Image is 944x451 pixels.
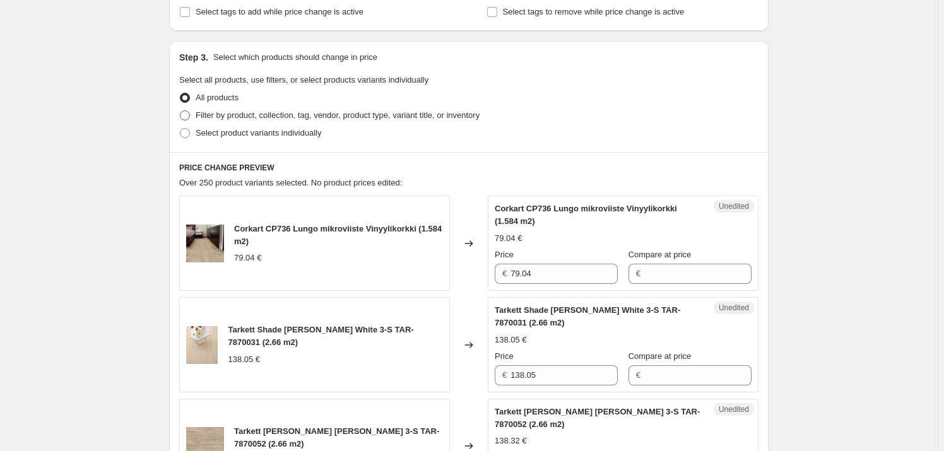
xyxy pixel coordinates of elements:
[213,51,377,64] p: Select which products should change in price
[179,163,758,173] h6: PRICE CHANGE PREVIEW
[636,269,640,278] span: €
[179,75,428,85] span: Select all products, use filters, or select products variants individually
[719,201,749,211] span: Unedited
[234,252,261,264] div: 79.04 €
[495,250,514,259] span: Price
[186,225,224,262] img: CP736_fiilis_80x.JPG
[196,7,363,16] span: Select tags to add while price change is active
[196,93,239,102] span: All products
[179,51,208,64] h2: Step 3.
[503,7,685,16] span: Select tags to remove while price change is active
[228,353,260,366] div: 138.05 €
[495,407,700,429] span: Tarkett [PERSON_NAME] [PERSON_NAME] 3-S TAR-7870052 (2.66 m2)
[628,351,692,361] span: Compare at price
[196,128,321,138] span: Select product variants individually
[495,232,522,245] div: 79.04 €
[495,435,527,447] div: 138.32 €
[719,404,749,414] span: Unedited
[179,178,402,187] span: Over 250 product variants selected. No product prices edited:
[502,269,507,278] span: €
[719,303,749,313] span: Unedited
[495,334,527,346] div: 138.05 €
[636,370,640,380] span: €
[228,325,413,347] span: Tarkett Shade [PERSON_NAME] White 3-S TAR-7870031 (2.66 m2)
[495,305,680,327] span: Tarkett Shade [PERSON_NAME] White 3-S TAR-7870031 (2.66 m2)
[234,224,442,246] span: Corkart CP736 Lungo mikroviiste Vinyylikorkki (1.584 m2)
[495,351,514,361] span: Price
[628,250,692,259] span: Compare at price
[196,110,480,120] span: Filter by product, collection, tag, vendor, product type, variant title, or inventory
[502,370,507,380] span: €
[186,326,218,364] img: 7870031-Shade-Tammi-CottonWhite_80x.jpg
[234,426,439,448] span: Tarkett [PERSON_NAME] [PERSON_NAME] 3-S TAR-7870052 (2.66 m2)
[495,204,677,226] span: Corkart CP736 Lungo mikroviiste Vinyylikorkki (1.584 m2)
